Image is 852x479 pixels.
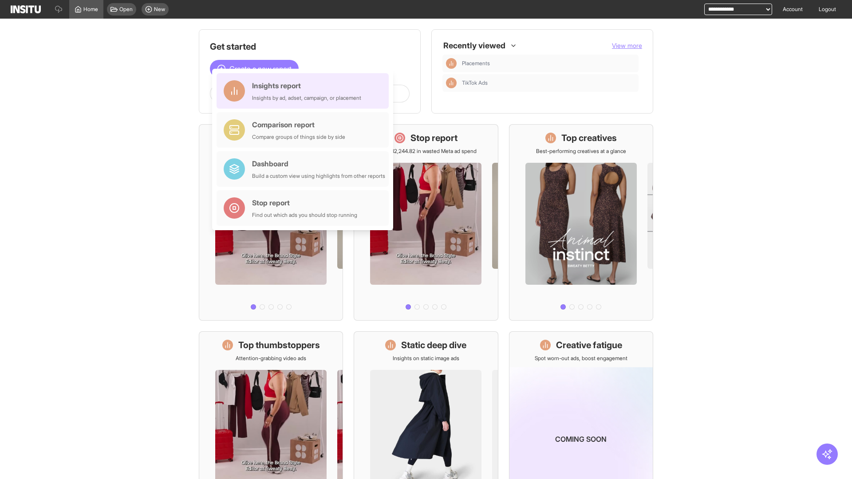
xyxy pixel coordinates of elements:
[236,355,306,362] p: Attention-grabbing video ads
[612,42,642,49] span: View more
[401,339,466,351] h1: Static deep dive
[462,60,635,67] span: Placements
[462,60,490,67] span: Placements
[561,132,617,144] h1: Top creatives
[252,158,385,169] div: Dashboard
[536,148,626,155] p: Best-performing creatives at a glance
[410,132,458,144] h1: Stop report
[375,148,477,155] p: Save £32,244.82 in wasted Meta ad spend
[252,119,345,130] div: Comparison report
[238,339,320,351] h1: Top thumbstoppers
[612,41,642,50] button: View more
[252,133,345,141] div: Compare groups of things side by side
[210,40,410,53] h1: Get started
[252,197,357,208] div: Stop report
[462,79,635,86] span: TikTok Ads
[509,124,653,321] a: Top creativesBest-performing creatives at a glance
[462,79,488,86] span: TikTok Ads
[252,80,361,91] div: Insights report
[199,124,343,321] a: What's live nowSee all active ads instantly
[210,60,299,78] button: Create a new report
[393,355,459,362] p: Insights on static image ads
[446,58,457,69] div: Insights
[229,63,292,74] span: Create a new report
[252,212,357,219] div: Find out which ads you should stop running
[252,94,361,102] div: Insights by ad, adset, campaign, or placement
[252,173,385,180] div: Build a custom view using highlights from other reports
[119,6,133,13] span: Open
[83,6,98,13] span: Home
[354,124,498,321] a: Stop reportSave £32,244.82 in wasted Meta ad spend
[446,78,457,88] div: Insights
[154,6,165,13] span: New
[11,5,41,13] img: Logo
